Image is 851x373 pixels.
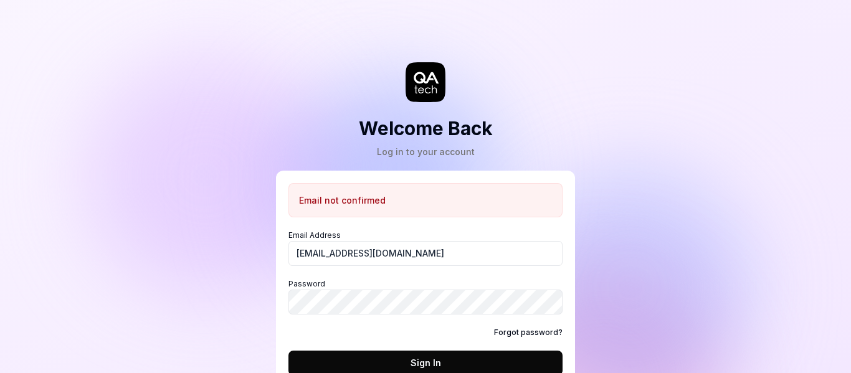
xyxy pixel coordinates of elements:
[494,327,563,338] a: Forgot password?
[288,290,563,314] input: Password
[288,241,563,266] input: Email Address
[288,278,563,314] label: Password
[359,115,493,143] h2: Welcome Back
[299,194,386,207] p: Email not confirmed
[359,145,493,158] div: Log in to your account
[288,230,563,266] label: Email Address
